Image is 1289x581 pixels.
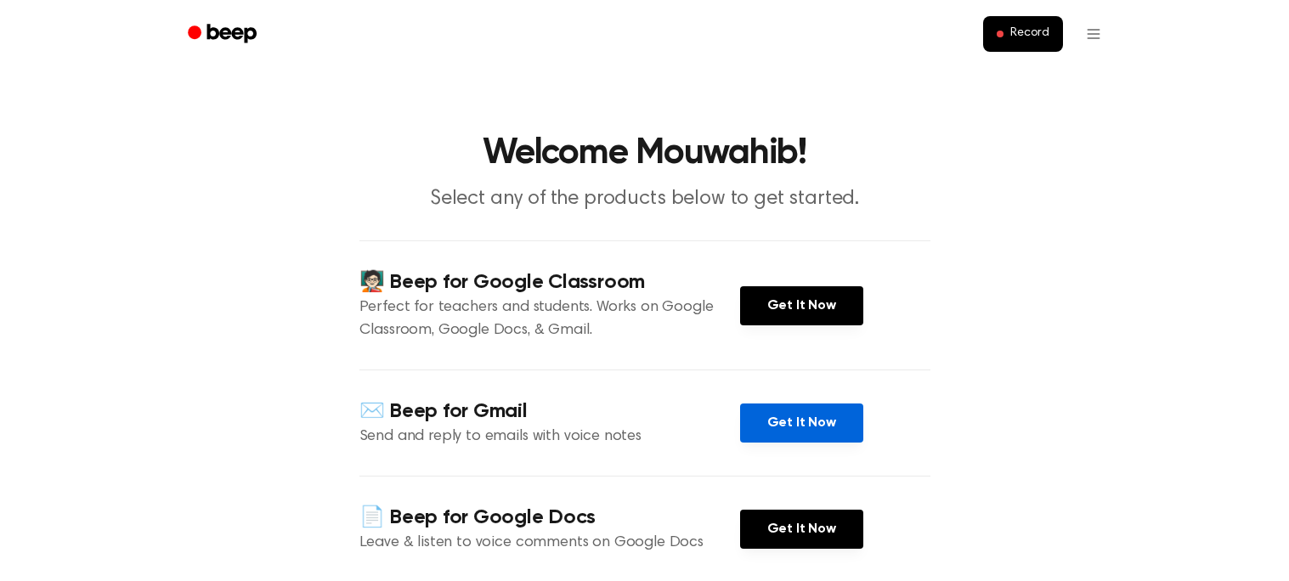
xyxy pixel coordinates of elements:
a: Get It Now [740,510,863,549]
button: Record [983,16,1062,52]
a: Get It Now [740,286,863,325]
a: Get It Now [740,403,863,443]
p: Select any of the products below to get started. [319,185,971,213]
a: Beep [176,18,272,51]
h1: Welcome Mouwahib! [210,136,1080,172]
h4: 📄 Beep for Google Docs [359,504,740,532]
p: Send and reply to emails with voice notes [359,426,740,448]
h4: ✉️ Beep for Gmail [359,398,740,426]
p: Leave & listen to voice comments on Google Docs [359,532,740,555]
h4: 🧑🏻‍🏫 Beep for Google Classroom [359,268,740,296]
p: Perfect for teachers and students. Works on Google Classroom, Google Docs, & Gmail. [359,296,740,342]
span: Record [1010,26,1049,42]
button: Open menu [1073,14,1114,54]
